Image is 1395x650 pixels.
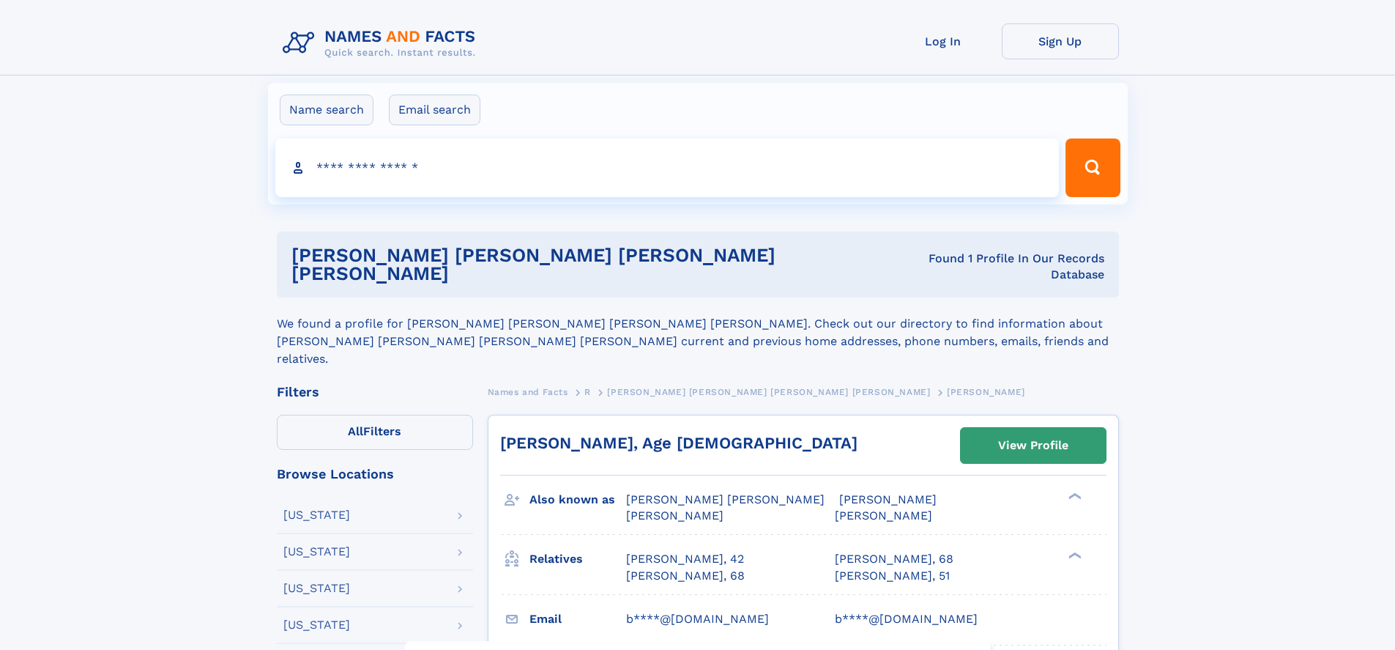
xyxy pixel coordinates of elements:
span: [PERSON_NAME] [PERSON_NAME] [PERSON_NAME] [PERSON_NAME] [607,387,930,397]
h1: [PERSON_NAME] [PERSON_NAME] [PERSON_NAME] [PERSON_NAME] [291,246,889,283]
div: We found a profile for [PERSON_NAME] [PERSON_NAME] [PERSON_NAME] [PERSON_NAME]. Check out our dir... [277,298,1119,368]
a: [PERSON_NAME], 68 [626,568,745,584]
h3: Also known as [529,487,626,512]
a: Log In [885,23,1002,59]
div: Browse Locations [277,468,473,481]
div: ❯ [1065,492,1082,501]
div: [US_STATE] [283,583,350,594]
div: ❯ [1065,551,1082,561]
span: [PERSON_NAME] [835,509,932,522]
a: R [584,383,591,401]
button: Search Button [1065,139,1120,197]
label: Name search [280,95,373,125]
div: View Profile [998,429,1068,462]
a: [PERSON_NAME], 68 [835,551,953,567]
div: [US_STATE] [283,546,350,558]
h3: Email [529,607,626,632]
a: [PERSON_NAME] [PERSON_NAME] [PERSON_NAME] [PERSON_NAME] [607,383,930,401]
a: Sign Up [1002,23,1119,59]
div: [US_STATE] [283,509,350,521]
a: View Profile [961,428,1106,463]
span: [PERSON_NAME] [626,509,723,522]
div: [US_STATE] [283,619,350,631]
span: All [348,424,363,438]
div: Found 1 Profile In Our Records Database [889,251,1104,283]
a: [PERSON_NAME], Age [DEMOGRAPHIC_DATA] [500,434,858,452]
a: [PERSON_NAME], 51 [835,568,950,584]
span: [PERSON_NAME] [839,492,937,506]
input: search input [275,139,1060,197]
span: R [584,387,591,397]
span: [PERSON_NAME] [PERSON_NAME] [626,492,825,506]
span: [PERSON_NAME] [947,387,1025,397]
a: [PERSON_NAME], 42 [626,551,744,567]
a: Names and Facts [488,383,568,401]
label: Email search [389,95,480,125]
h3: Relatives [529,547,626,572]
div: Filters [277,385,473,399]
label: Filters [277,415,473,450]
img: Logo Names and Facts [277,23,488,63]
